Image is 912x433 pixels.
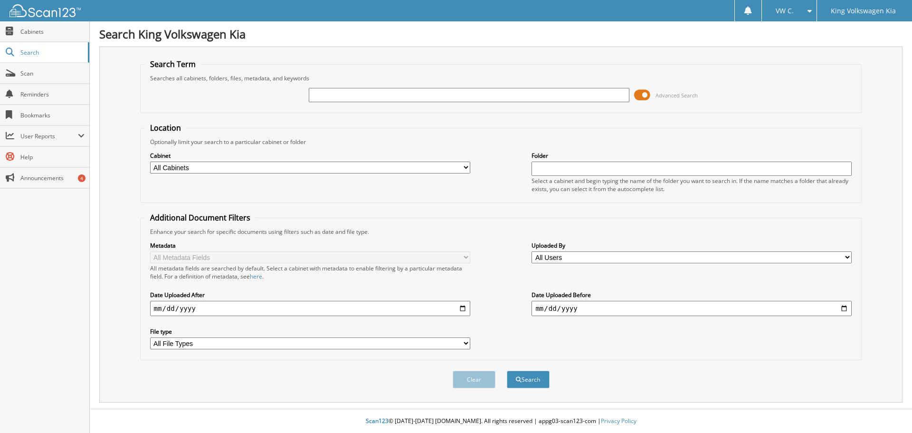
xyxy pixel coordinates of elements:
label: Uploaded By [532,241,852,250]
input: end [532,301,852,316]
span: Advanced Search [655,92,698,99]
span: Help [20,153,85,161]
span: Scan [20,69,85,77]
h1: Search King Volkswagen Kia [99,26,902,42]
div: Select a cabinet and begin typing the name of the folder you want to search in. If the name match... [532,177,852,193]
span: Search [20,48,83,57]
div: Optionally limit your search to a particular cabinet or folder [145,138,857,146]
span: Bookmarks [20,111,85,119]
img: scan123-logo-white.svg [9,4,81,17]
span: User Reports [20,132,78,140]
iframe: Chat Widget [864,387,912,433]
legend: Location [145,123,186,133]
button: Search [507,371,550,388]
label: Date Uploaded Before [532,291,852,299]
label: Cabinet [150,152,470,160]
span: King Volkswagen Kia [831,8,896,14]
label: Metadata [150,241,470,250]
div: Enhance your search for specific documents using filters such as date and file type. [145,228,857,236]
div: All metadata fields are searched by default. Select a cabinet with metadata to enable filtering b... [150,264,470,280]
span: VW C. [776,8,794,14]
span: Scan123 [366,417,389,425]
legend: Search Term [145,59,200,69]
div: Searches all cabinets, folders, files, metadata, and keywords [145,74,857,82]
span: Announcements [20,174,85,182]
span: Cabinets [20,28,85,36]
label: File type [150,327,470,336]
input: start [150,301,470,316]
span: Reminders [20,90,85,98]
label: Date Uploaded After [150,291,470,299]
legend: Additional Document Filters [145,212,255,223]
a: here [250,272,262,280]
button: Clear [453,371,495,388]
div: 4 [78,174,85,182]
a: Privacy Policy [601,417,636,425]
div: © [DATE]-[DATE] [DOMAIN_NAME]. All rights reserved | appg03-scan123-com | [90,410,912,433]
label: Folder [532,152,852,160]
